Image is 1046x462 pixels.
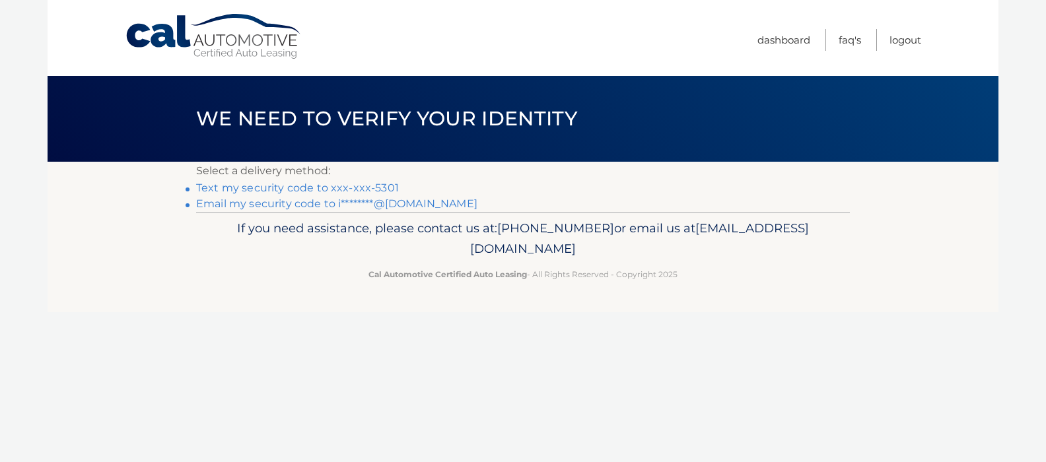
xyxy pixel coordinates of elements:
span: We need to verify your identity [196,106,577,131]
a: Text my security code to xxx-xxx-5301 [196,181,399,194]
p: If you need assistance, please contact us at: or email us at [205,218,841,260]
p: Select a delivery method: [196,162,850,180]
a: Logout [889,29,921,51]
span: [PHONE_NUMBER] [497,220,614,236]
a: Dashboard [757,29,810,51]
a: Email my security code to i********@[DOMAIN_NAME] [196,197,477,210]
a: FAQ's [839,29,861,51]
p: - All Rights Reserved - Copyright 2025 [205,267,841,281]
a: Cal Automotive [125,13,303,60]
strong: Cal Automotive Certified Auto Leasing [368,269,527,279]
